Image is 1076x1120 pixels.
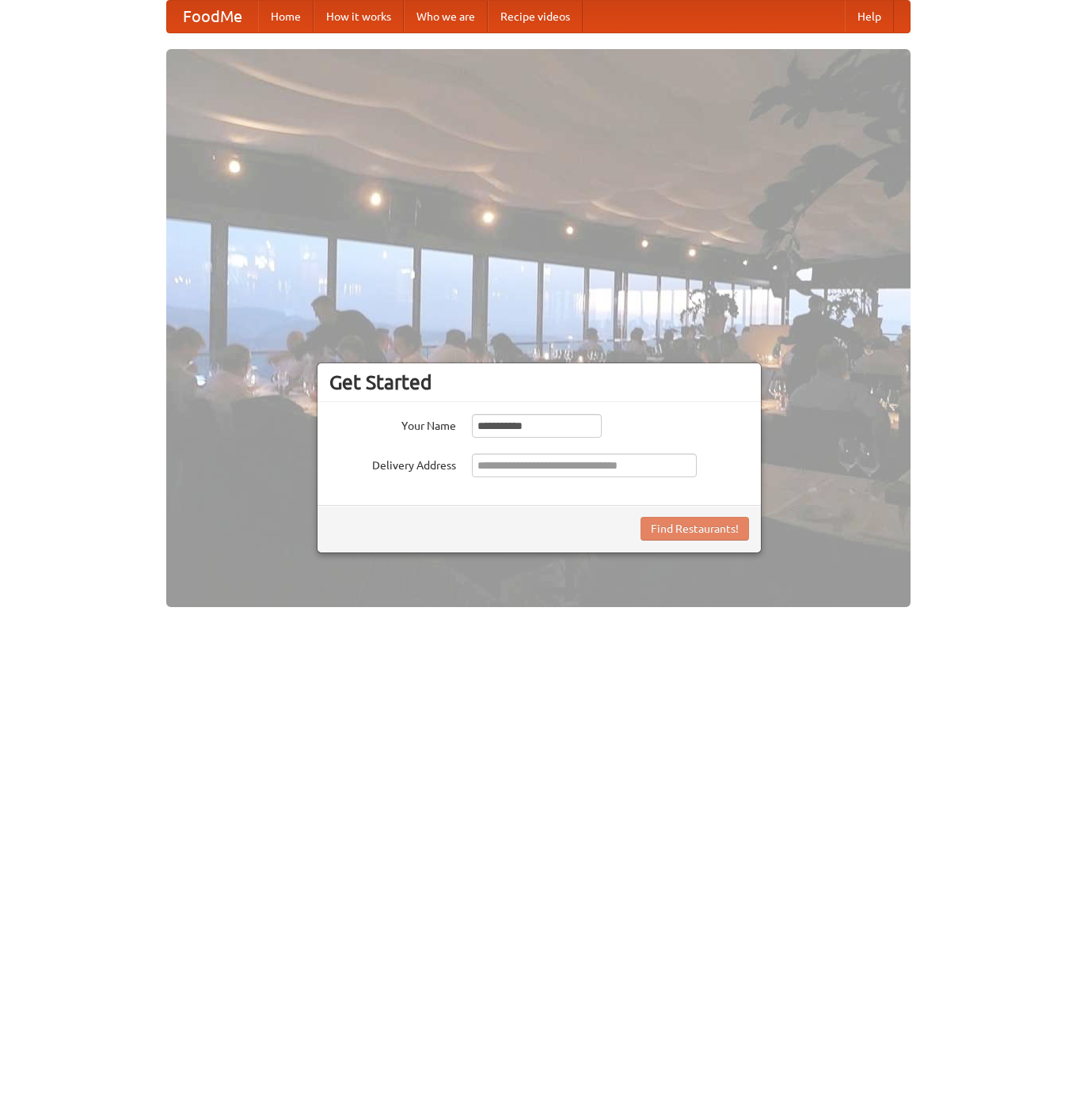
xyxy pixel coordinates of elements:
[329,370,749,394] h3: Get Started
[258,1,314,32] a: Home
[845,1,894,32] a: Help
[641,517,749,541] button: Find Restaurants!
[329,414,456,434] label: Your Name
[329,454,456,473] label: Delivery Address
[167,1,258,32] a: FoodMe
[404,1,488,32] a: Who we are
[314,1,404,32] a: How it works
[488,1,583,32] a: Recipe videos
